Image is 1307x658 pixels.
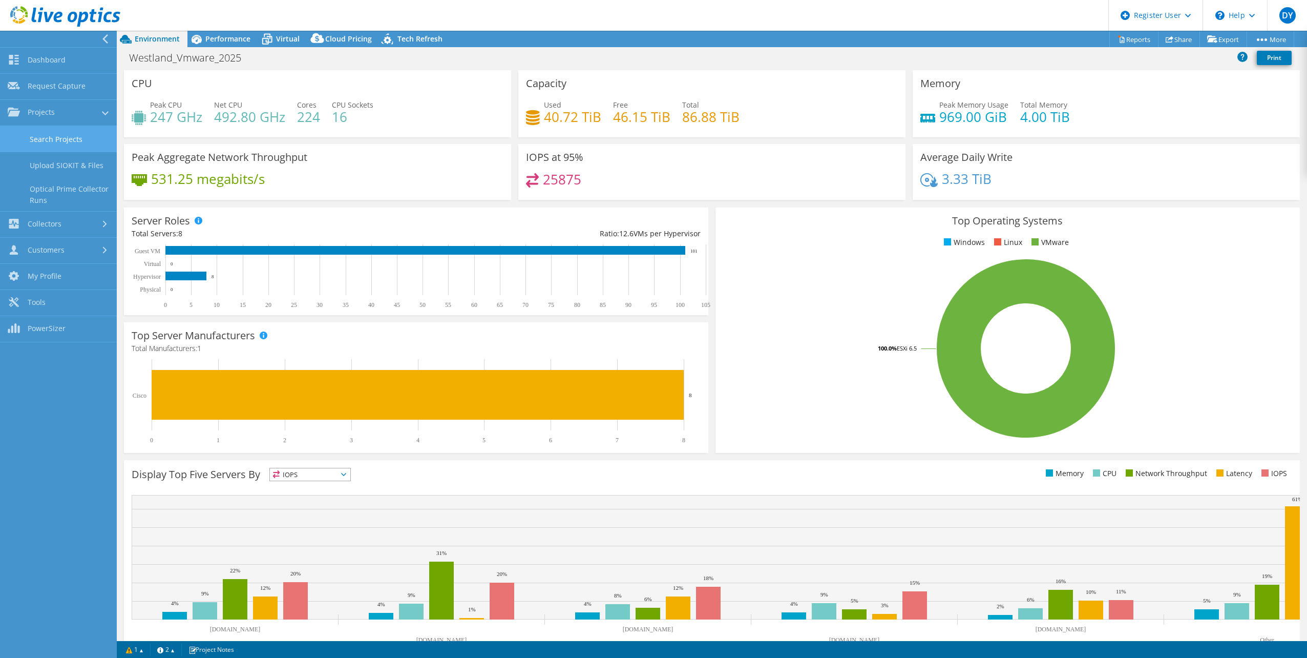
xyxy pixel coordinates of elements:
[178,229,182,238] span: 8
[416,437,419,444] text: 4
[522,301,529,309] text: 70
[181,643,241,656] a: Project Notes
[1109,31,1158,47] a: Reports
[343,301,349,309] text: 35
[939,111,1008,122] h4: 969.00 GiB
[1259,468,1287,479] li: IOPS
[283,437,286,444] text: 2
[416,636,467,644] text: [DOMAIN_NAME]
[132,78,152,89] h3: CPU
[1233,591,1241,598] text: 9%
[544,111,601,122] h4: 40.72 TiB
[1090,468,1116,479] li: CPU
[526,152,583,163] h3: IOPS at 95%
[1036,626,1086,633] text: [DOMAIN_NAME]
[164,301,167,309] text: 0
[397,34,442,44] span: Tech Refresh
[171,261,173,266] text: 0
[290,570,301,577] text: 20%
[644,596,652,602] text: 6%
[135,248,160,255] text: Guest VM
[468,606,476,612] text: 1%
[436,550,447,556] text: 31%
[270,468,350,481] span: IOPS
[619,229,634,238] span: 12.6
[584,601,592,607] text: 4%
[1247,31,1294,47] a: More
[419,301,426,309] text: 50
[140,286,161,293] text: Physical
[212,274,214,279] text: 8
[701,301,710,309] text: 105
[851,598,858,604] text: 5%
[1199,31,1247,47] a: Export
[1257,51,1292,65] a: Print
[189,301,193,309] text: 5
[878,344,897,352] tspan: 100.0%
[790,601,798,607] text: 4%
[297,111,320,122] h4: 224
[820,591,828,598] text: 9%
[260,585,270,591] text: 12%
[276,34,300,44] span: Virtual
[682,100,699,110] span: Total
[1260,636,1274,644] text: Other
[682,437,685,444] text: 8
[1292,496,1302,502] text: 61%
[119,643,151,656] a: 1
[368,301,374,309] text: 40
[574,301,580,309] text: 80
[689,392,692,398] text: 8
[616,437,619,444] text: 7
[416,228,700,239] div: Ratio: VMs per Hypervisor
[291,301,297,309] text: 25
[214,301,220,309] text: 10
[1027,597,1035,603] text: 6%
[1279,7,1296,24] span: DY
[132,215,190,227] h3: Server Roles
[471,301,477,309] text: 60
[690,249,698,254] text: 101
[171,287,173,292] text: 0
[1123,468,1207,479] li: Network Throughput
[217,437,220,444] text: 1
[1116,588,1126,594] text: 11%
[332,111,373,122] h4: 16
[150,643,182,656] a: 2
[623,626,673,633] text: [DOMAIN_NAME]
[1020,111,1070,122] h4: 4.00 TiB
[829,636,880,644] text: [DOMAIN_NAME]
[543,174,581,185] h4: 25875
[673,585,683,591] text: 12%
[942,173,992,184] h4: 3.33 TiB
[151,173,265,184] h4: 531.25 megabits/s
[197,343,201,353] span: 1
[132,228,416,239] div: Total Servers:
[230,567,240,573] text: 22%
[394,301,400,309] text: 45
[132,343,701,354] h4: Total Manufacturers:
[332,100,373,110] span: CPU Sockets
[600,301,606,309] text: 85
[920,152,1013,163] h3: Average Daily Write
[544,100,561,110] span: Used
[497,301,503,309] text: 65
[135,34,180,44] span: Environment
[1262,573,1272,579] text: 19%
[214,100,242,110] span: Net CPU
[133,273,161,280] text: Hypervisor
[497,571,507,577] text: 20%
[723,215,1292,227] h3: Top Operating Systems
[201,590,209,597] text: 9%
[992,237,1022,248] li: Linux
[482,437,486,444] text: 5
[325,34,372,44] span: Cloud Pricing
[920,78,960,89] h3: Memory
[549,437,552,444] text: 6
[910,580,920,586] text: 15%
[132,152,307,163] h3: Peak Aggregate Network Throughput
[240,301,246,309] text: 15
[297,100,317,110] span: Cores
[651,301,657,309] text: 95
[676,301,685,309] text: 100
